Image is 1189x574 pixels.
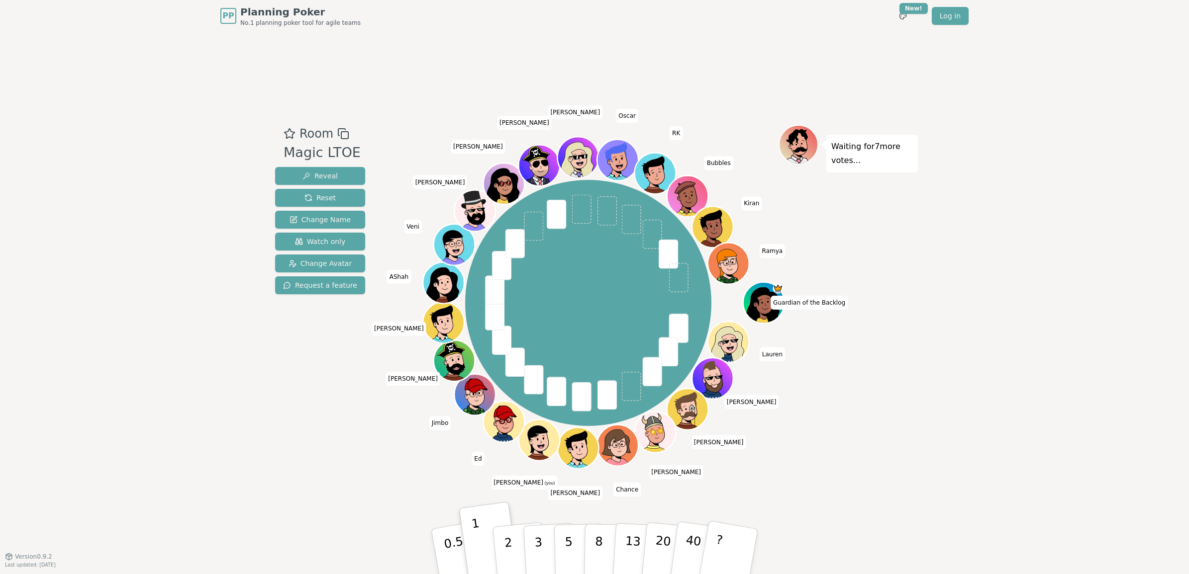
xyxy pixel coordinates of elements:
[372,322,426,336] span: Click to change your name
[5,562,56,568] span: Last updated: [DATE]
[275,167,365,185] button: Reveal
[275,211,365,229] button: Change Name
[724,395,779,409] span: Click to change your name
[472,452,484,466] span: Click to change your name
[386,372,440,386] span: Click to change your name
[616,109,638,123] span: Click to change your name
[670,126,683,140] span: Click to change your name
[491,476,557,490] span: Click to change your name
[649,466,703,480] span: Click to change your name
[275,254,365,272] button: Change Avatar
[760,245,786,258] span: Click to change your name
[451,140,505,154] span: Click to change your name
[275,233,365,250] button: Watch only
[497,116,552,130] span: Click to change your name
[613,483,641,497] span: Click to change your name
[760,347,785,361] span: Click to change your name
[520,421,559,460] button: Click to change your avatar
[704,157,733,170] span: Click to change your name
[222,10,234,22] span: PP
[289,258,352,268] span: Change Avatar
[692,435,746,449] span: Click to change your name
[304,193,336,203] span: Reset
[284,143,361,163] div: Magic LTOE
[548,105,602,119] span: Click to change your name
[741,197,762,211] span: Click to change your name
[932,7,969,25] a: Log in
[220,5,361,27] a: PPPlanning PokerNo.1 planning poker tool for agile teams
[275,276,365,294] button: Request a feature
[295,237,346,246] span: Watch only
[548,487,602,500] span: Click to change your name
[302,171,338,181] span: Reveal
[543,481,555,486] span: (you)
[299,125,333,143] span: Room
[831,140,913,167] p: Waiting for 7 more votes...
[471,516,486,571] p: 1
[387,270,411,284] span: Click to change your name
[275,189,365,207] button: Reset
[283,280,357,290] span: Request a feature
[899,3,928,14] div: New!
[290,215,351,225] span: Change Name
[15,553,52,561] span: Version 0.9.2
[429,416,451,430] span: Click to change your name
[284,125,296,143] button: Add as favourite
[894,7,912,25] button: New!
[771,296,848,310] span: Click to change your name
[240,5,361,19] span: Planning Poker
[404,220,422,234] span: Click to change your name
[413,175,468,189] span: Click to change your name
[773,283,784,294] span: Guardian of the Backlog is the host
[240,19,361,27] span: No.1 planning poker tool for agile teams
[5,553,52,561] button: Version0.9.2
